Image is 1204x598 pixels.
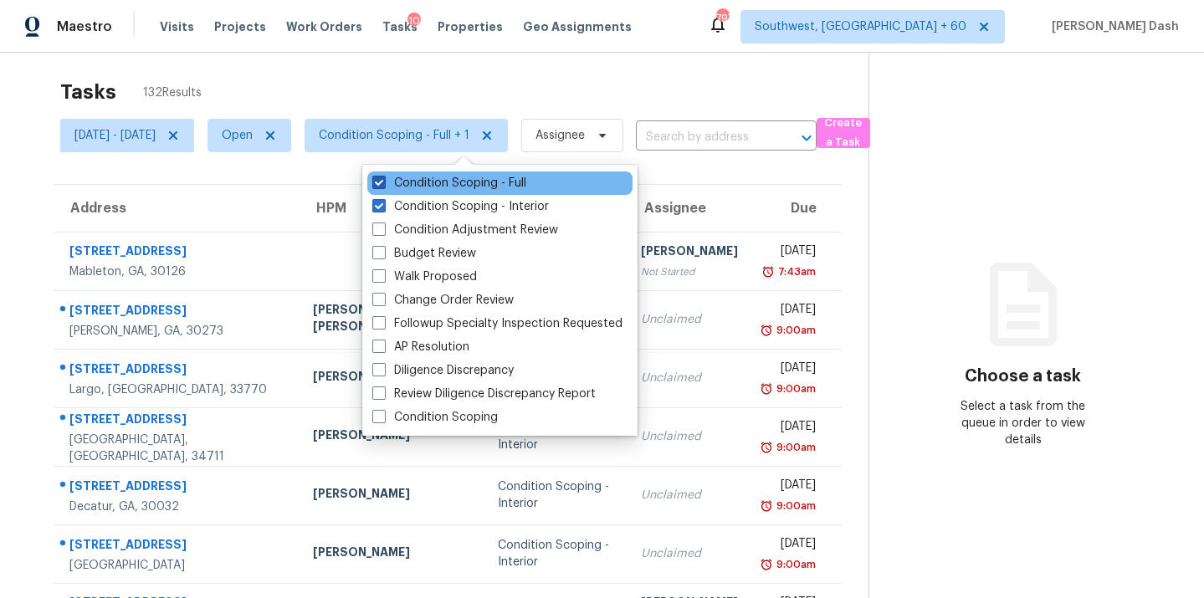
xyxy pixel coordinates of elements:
[825,114,862,152] span: Create a Task
[313,368,471,389] div: [PERSON_NAME]
[773,322,816,339] div: 9:00am
[751,185,842,232] th: Due
[313,544,471,565] div: [PERSON_NAME]
[775,263,816,280] div: 7:43am
[222,127,253,144] span: Open
[1045,18,1179,35] span: [PERSON_NAME] Dash
[57,18,112,35] span: Maestro
[382,21,418,33] span: Tasks
[773,498,816,514] div: 9:00am
[69,263,286,280] div: Mableton, GA, 30126
[69,557,286,574] div: [GEOGRAPHIC_DATA]
[214,18,266,35] span: Projects
[319,127,469,144] span: Condition Scoping - Full + 1
[69,381,286,398] div: Largo, [GEOGRAPHIC_DATA], 33770
[60,84,116,100] h2: Tasks
[765,301,816,322] div: [DATE]
[498,420,614,453] div: Condition Scoping - Interior
[372,339,469,355] label: AP Resolution
[313,301,471,339] div: [PERSON_NAME] [PERSON_NAME]
[372,245,476,262] label: Budget Review
[69,243,286,263] div: [STREET_ADDRESS]
[438,18,503,35] span: Properties
[372,409,498,426] label: Condition Scoping
[160,18,194,35] span: Visits
[773,556,816,573] div: 9:00am
[286,18,362,35] span: Work Orders
[760,498,773,514] img: Overdue Alarm Icon
[143,84,202,101] span: 132 Results
[765,243,816,263] div: [DATE]
[765,535,816,556] div: [DATE]
[641,487,738,503] div: Unclaimed
[372,175,526,192] label: Condition Scoping - Full
[641,428,738,445] div: Unclaimed
[372,386,596,402] label: Review Diligence Discrepancy Report
[535,127,585,144] span: Assignee
[641,311,738,328] div: Unclaimed
[313,427,471,447] div: [PERSON_NAME]
[760,556,773,573] img: Overdue Alarm Icon
[372,268,477,285] label: Walk Proposed
[498,537,614,570] div: Condition Scoping - Interior
[641,243,738,263] div: [PERSON_NAME]
[523,18,632,35] span: Geo Assignments
[372,222,558,238] label: Condition Adjustment Review
[817,118,870,148] button: Create a Task
[636,125,770,151] input: Search by address
[773,381,816,397] div: 9:00am
[372,315,622,332] label: Followup Specialty Inspection Requested
[74,127,156,144] span: [DATE] - [DATE]
[760,381,773,397] img: Overdue Alarm Icon
[69,302,286,323] div: [STREET_ADDRESS]
[54,185,300,232] th: Address
[372,292,514,309] label: Change Order Review
[69,360,286,381] div: [STREET_ADDRESS]
[641,370,738,386] div: Unclaimed
[795,126,818,150] button: Open
[765,360,816,381] div: [DATE]
[946,398,1100,448] div: Select a task from the queue in order to view details
[773,439,816,456] div: 9:00am
[965,368,1081,385] h3: Choose a task
[69,432,286,465] div: [GEOGRAPHIC_DATA], [GEOGRAPHIC_DATA], 34711
[69,323,286,340] div: [PERSON_NAME], GA, 30273
[313,485,471,506] div: [PERSON_NAME]
[69,498,286,515] div: Decatur, GA, 30032
[372,362,514,379] label: Diligence Discrepancy
[765,418,816,439] div: [DATE]
[760,439,773,456] img: Overdue Alarm Icon
[69,536,286,557] div: [STREET_ADDRESS]
[755,18,966,35] span: Southwest, [GEOGRAPHIC_DATA] + 60
[628,185,751,232] th: Assignee
[69,411,286,432] div: [STREET_ADDRESS]
[641,263,738,280] div: Not Started
[761,263,775,280] img: Overdue Alarm Icon
[372,198,549,215] label: Condition Scoping - Interior
[765,477,816,498] div: [DATE]
[716,10,728,27] div: 797
[498,478,614,512] div: Condition Scoping - Interior
[300,185,484,232] th: HPM
[641,545,738,562] div: Unclaimed
[407,13,421,29] div: 10
[69,478,286,498] div: [STREET_ADDRESS]
[760,322,773,339] img: Overdue Alarm Icon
